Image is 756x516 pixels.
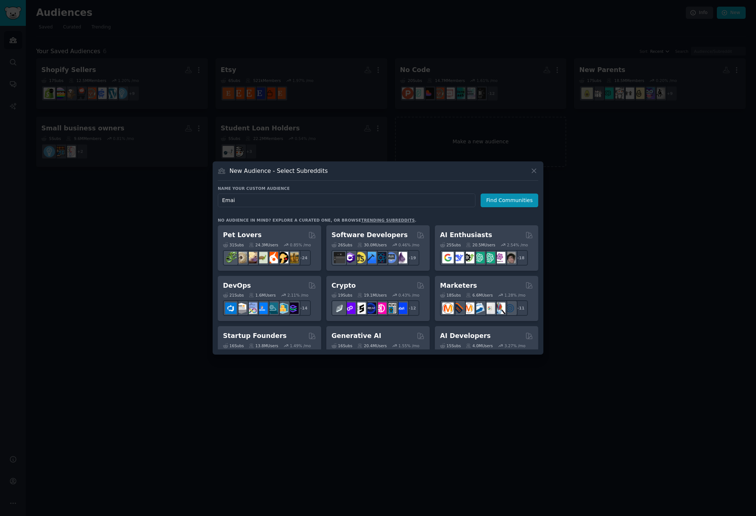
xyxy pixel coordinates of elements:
[494,252,505,263] img: OpenAIDev
[277,303,288,314] img: aws_cdk
[223,281,251,290] h2: DevOps
[223,331,286,341] h2: Startup Founders
[466,242,495,247] div: 20.5M Users
[440,343,461,348] div: 15 Sub s
[473,252,485,263] img: chatgpt_promptDesign
[440,331,491,341] h2: AI Developers
[484,252,495,263] img: chatgpt_prompts_
[440,242,461,247] div: 25 Sub s
[331,343,352,348] div: 16 Sub s
[396,252,407,263] img: elixir
[512,250,528,266] div: + 18
[295,300,311,316] div: + 14
[295,250,311,266] div: + 24
[223,293,244,298] div: 21 Sub s
[225,252,237,263] img: herpetology
[357,242,386,247] div: 30.0M Users
[331,281,356,290] h2: Crypto
[225,303,237,314] img: azuredevops
[331,331,381,341] h2: Generative AI
[236,252,247,263] img: ballpython
[354,303,366,314] img: ethstaker
[344,252,355,263] img: csharp
[218,186,538,191] h3: Name your custom audience
[385,252,397,263] img: AskComputerScience
[249,293,276,298] div: 1.6M Users
[396,303,407,314] img: defi_
[236,303,247,314] img: AWS_Certified_Experts
[512,300,528,316] div: + 11
[453,303,464,314] img: bigseo
[375,252,386,263] img: reactnative
[331,230,408,240] h2: Software Developers
[331,293,352,298] div: 19 Sub s
[223,230,262,240] h2: Pet Lovers
[442,252,454,263] img: GoogleGeminiAI
[218,218,416,223] div: No audience in mind? Explore a curated one, or browse .
[463,303,474,314] img: AskMarketing
[453,252,464,263] img: DeepSeek
[375,303,386,314] img: defiblockchain
[246,303,257,314] img: Docker_DevOps
[249,242,278,247] div: 24.3M Users
[466,293,493,298] div: 6.6M Users
[218,194,475,207] input: Pick a short name, like "Digital Marketers" or "Movie-Goers"
[223,242,244,247] div: 31 Sub s
[246,252,257,263] img: leopardgeckos
[230,167,328,175] h3: New Audience - Select Subreddits
[365,303,376,314] img: web3
[223,343,244,348] div: 16 Sub s
[504,252,516,263] img: ArtificalIntelligence
[466,343,493,348] div: 4.0M Users
[344,303,355,314] img: 0xPolygon
[504,303,516,314] img: OnlineMarketing
[442,303,454,314] img: content_marketing
[334,303,345,314] img: ethfinance
[334,252,345,263] img: software
[484,303,495,314] img: googleads
[463,252,474,263] img: AItoolsCatalog
[357,343,386,348] div: 20.4M Users
[290,242,311,247] div: 0.85 % /mo
[494,303,505,314] img: MarketingResearch
[267,252,278,263] img: cockatiel
[473,303,485,314] img: Emailmarketing
[507,242,528,247] div: 2.54 % /mo
[440,230,492,240] h2: AI Enthusiasts
[249,343,278,348] div: 13.8M Users
[331,242,352,247] div: 26 Sub s
[505,343,526,348] div: 3.27 % /mo
[288,293,309,298] div: 2.11 % /mo
[365,252,376,263] img: iOSProgramming
[287,252,299,263] img: dogbreed
[256,252,268,263] img: turtle
[404,300,419,316] div: + 12
[440,281,477,290] h2: Marketers
[277,252,288,263] img: PetAdvice
[398,242,419,247] div: 0.46 % /mo
[267,303,278,314] img: platformengineering
[505,293,526,298] div: 1.28 % /mo
[287,303,299,314] img: PlatformEngineers
[357,293,386,298] div: 19.1M Users
[440,293,461,298] div: 18 Sub s
[361,218,415,222] a: trending subreddits
[256,303,268,314] img: DevOpsLinks
[354,252,366,263] img: learnjavascript
[398,343,419,348] div: 1.55 % /mo
[481,194,538,207] button: Find Communities
[398,293,419,298] div: 0.43 % /mo
[404,250,419,266] div: + 19
[385,303,397,314] img: CryptoNews
[290,343,311,348] div: 1.49 % /mo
